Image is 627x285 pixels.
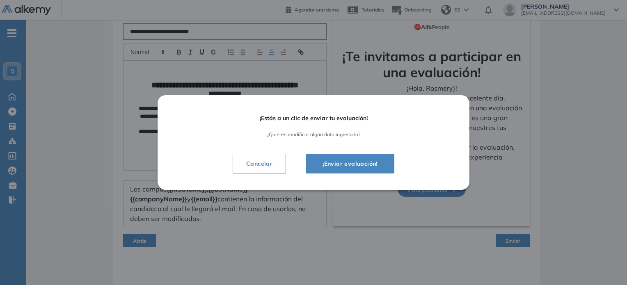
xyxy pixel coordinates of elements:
button: ¡Enviar evaluación! [306,154,394,173]
div: Widget de chat [586,246,627,285]
iframe: Chat Widget [586,246,627,285]
button: Cancelar [233,154,286,173]
span: ¡Estás a un clic de enviar tu evaluación! [181,115,446,122]
span: ¿Quieres modificar algún dato ingresado? [181,132,446,137]
span: ¡Enviar evaluación! [316,159,384,169]
span: Cancelar [240,159,279,169]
